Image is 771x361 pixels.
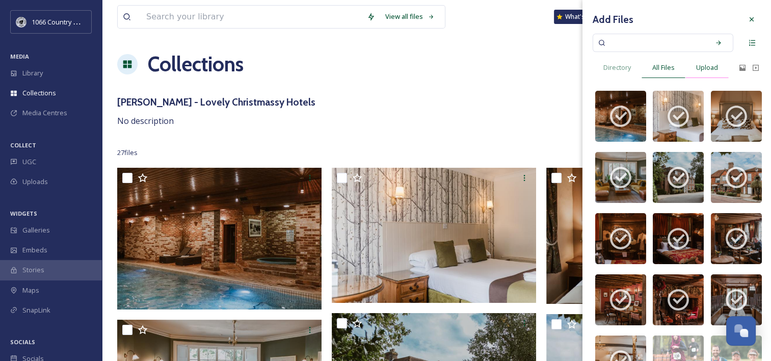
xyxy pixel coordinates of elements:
[22,157,36,167] span: UGC
[117,115,174,126] span: No description
[22,88,56,98] span: Collections
[653,274,704,325] img: e2516a74-83f9-4282-9951-e2b147281a3b.jpg
[595,274,646,325] img: eb99381a-143c-4f1f-b5bf-addfb5e9d9af.jpg
[711,274,762,325] img: 3257d6e1-f1c9-482c-a5f6-68389f9d4d93.jpg
[653,91,704,142] img: 14d13e5a-95e3-4409-9790-a061a57a4f5c.jpg
[711,91,762,142] img: 7a94d6f7-1438-40e5-ace8-2ed431494a96.jpg
[711,213,762,264] img: 11459740-1e51-46e0-8ad1-843b28f68ee5.jpg
[22,108,67,118] span: Media Centres
[726,316,756,346] button: Open Chat
[22,225,50,235] span: Galleries
[10,338,35,346] span: SOCIALS
[22,265,44,275] span: Stories
[117,168,322,310] img: Flackley Ash Hotel 5
[653,152,704,203] img: a46e5385-3857-4b66-a20a-96e911d9410d.jpg
[10,141,36,149] span: COLLECT
[595,152,646,203] img: 193d0f25-6327-4fea-9d65-df5d764292c1.jpg
[652,63,675,72] span: All Files
[711,152,762,203] img: 26ba2c29-87d6-479b-b869-a3db6e2ab193.jpg
[10,53,29,60] span: MEDIA
[603,63,631,72] span: Directory
[22,245,47,255] span: Embeds
[380,7,440,27] a: View all files
[595,213,646,264] img: b9731d70-e220-49dc-bb4b-459b6557f68c.jpg
[653,213,704,264] img: 36cc4761-fd4a-424d-be57-ce285bd2454f.jpg
[22,305,50,315] span: SnapLink
[546,168,751,304] img: Flackley Ash Hotel 3
[22,68,43,78] span: Library
[16,17,26,27] img: logo_footerstamp.png
[593,12,633,27] h3: Add Files
[117,95,315,110] h3: [PERSON_NAME] - Lovely Christmassy Hotels
[554,10,605,24] a: What's New
[32,17,103,27] span: 1066 Country Marketing
[595,91,646,142] img: 3edf0f57-371c-48d8-93f5-f4d6dfecd4a1.jpg
[148,49,244,80] a: Collections
[696,63,718,72] span: Upload
[22,286,39,295] span: Maps
[10,210,37,217] span: WIDGETS
[22,177,48,187] span: Uploads
[141,6,362,28] input: Search your library
[332,168,536,303] img: Flackley Ash Hotel 4
[117,148,138,158] span: 27 file s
